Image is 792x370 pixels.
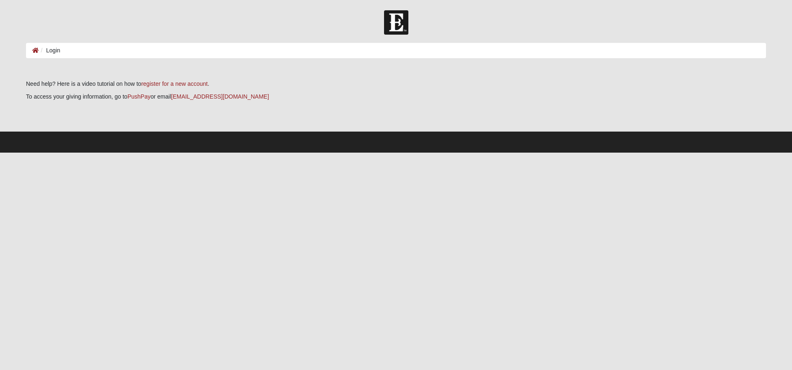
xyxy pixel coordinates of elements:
[26,92,766,101] p: To access your giving information, go to or email
[171,93,269,100] a: [EMAIL_ADDRESS][DOMAIN_NAME]
[39,46,60,55] li: Login
[127,93,151,100] a: PushPay
[384,10,408,35] img: Church of Eleven22 Logo
[26,80,766,88] p: Need help? Here is a video tutorial on how to .
[141,80,207,87] a: register for a new account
